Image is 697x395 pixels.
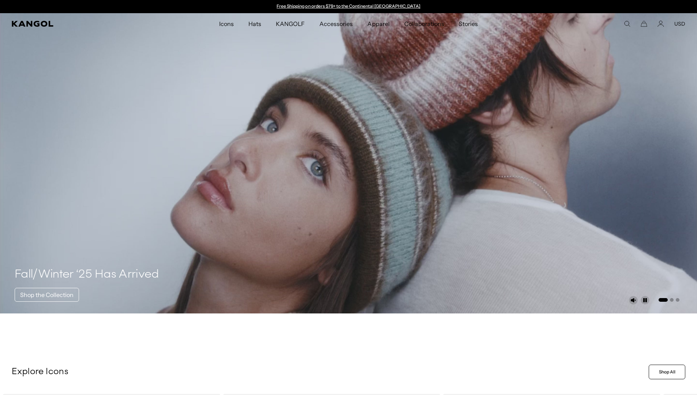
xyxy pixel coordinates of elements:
[273,4,424,10] div: Announcement
[312,13,360,34] a: Accessories
[404,13,444,34] span: Collaborations
[219,13,234,34] span: Icons
[674,20,685,27] button: USD
[273,4,424,10] slideshow-component: Announcement bar
[212,13,241,34] a: Icons
[319,13,353,34] span: Accessories
[248,13,261,34] span: Hats
[273,4,424,10] div: 1 of 2
[12,21,145,27] a: Kangol
[629,296,638,305] button: Unmute
[657,20,664,27] a: Account
[624,20,630,27] summary: Search here
[12,366,646,377] p: Explore Icons
[658,297,679,302] ul: Select a slide to show
[15,288,79,302] a: Shop the Collection
[367,13,389,34] span: Apparel
[676,298,679,302] button: Go to slide 3
[670,298,674,302] button: Go to slide 2
[659,298,668,302] button: Go to slide 1
[276,13,305,34] span: KANGOLF
[459,13,478,34] span: Stories
[15,267,159,282] h4: Fall/Winter ‘25 Has Arrived
[360,13,397,34] a: Apparel
[277,3,420,9] a: Free Shipping on orders $79+ to the Continental [GEOGRAPHIC_DATA]
[641,20,647,27] button: Cart
[241,13,269,34] a: Hats
[451,13,485,34] a: Stories
[649,365,685,379] a: Shop All
[397,13,451,34] a: Collaborations
[641,296,649,305] button: Pause
[269,13,312,34] a: KANGOLF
